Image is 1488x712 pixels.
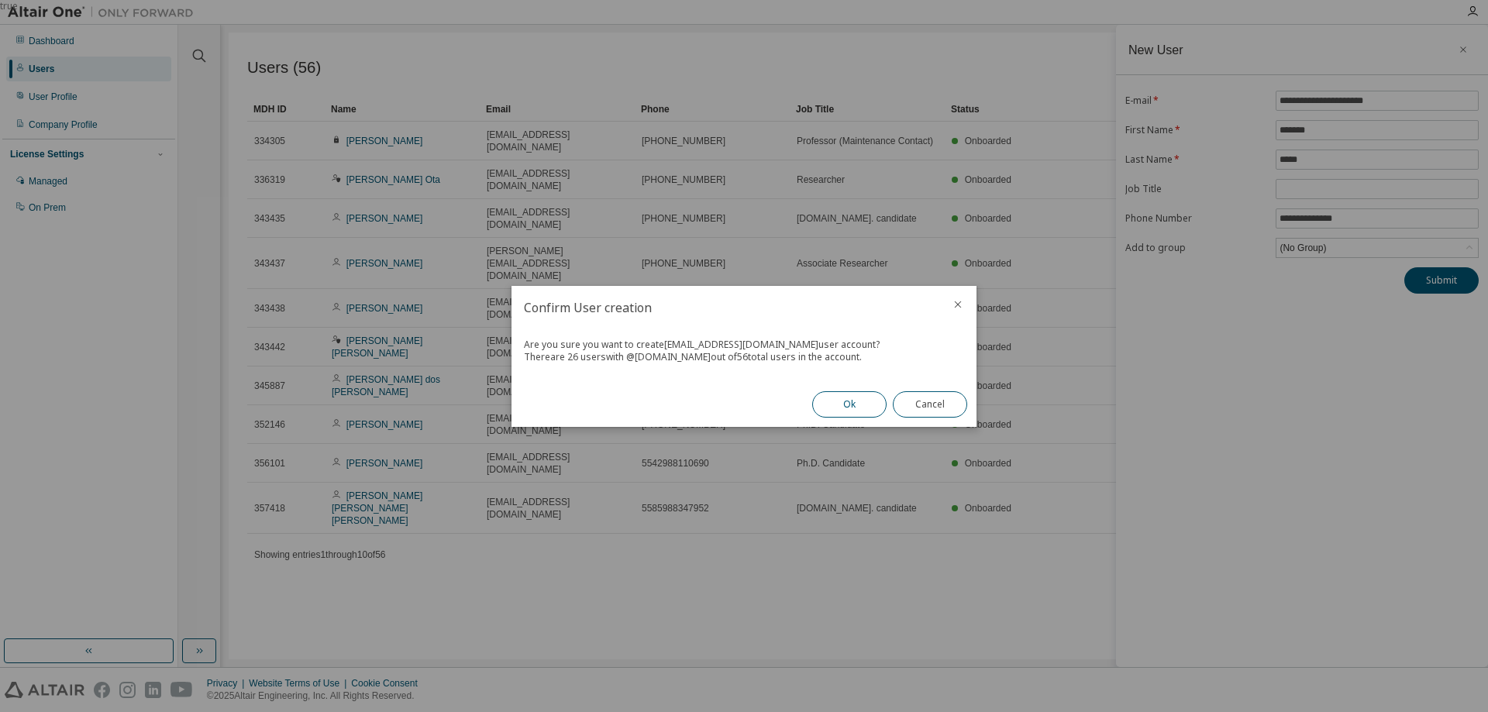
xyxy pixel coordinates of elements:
[812,391,887,418] button: Ok
[952,298,964,311] button: close
[524,339,964,351] div: Are you sure you want to create [EMAIL_ADDRESS][DOMAIN_NAME] user account?
[893,391,967,418] button: Cancel
[511,286,939,329] h2: Confirm User creation
[524,351,964,363] div: There are 26 users with @ [DOMAIN_NAME] out of 56 total users in the account.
